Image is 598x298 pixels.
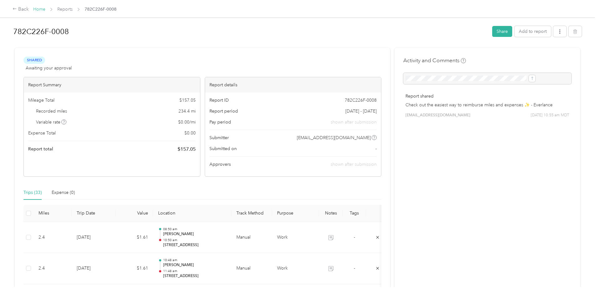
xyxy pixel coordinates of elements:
[163,269,226,273] p: 11:48 am
[179,97,196,104] span: $ 157.05
[26,65,72,71] span: Awaiting your approval
[163,231,226,237] p: [PERSON_NAME]
[178,145,196,153] span: $ 157.05
[13,24,488,39] h1: 782C226F-0008
[163,262,226,268] p: [PERSON_NAME]
[272,205,319,222] th: Purpose
[163,242,226,248] p: [STREET_ADDRESS]
[23,57,45,64] span: Shared
[34,253,72,284] td: 2.4
[319,205,343,222] th: Notes
[343,205,366,222] th: Tags
[153,205,231,222] th: Location
[163,258,226,262] p: 10:48 am
[116,222,153,253] td: $1.61
[331,162,377,167] span: shown after submission
[405,93,569,99] p: Report shared
[492,26,512,37] button: Share
[345,108,377,114] span: [DATE] - [DATE]
[209,145,237,152] span: Submitted on
[72,253,116,284] td: [DATE]
[209,134,229,141] span: Submitter
[209,119,231,125] span: Pay period
[163,238,226,242] p: 10:50 am
[28,97,54,104] span: Mileage Total
[36,108,67,114] span: Recorded miles
[13,6,29,13] div: Back
[563,263,598,298] iframe: Everlance-gr Chat Button Frame
[297,134,371,141] span: [EMAIL_ADDRESS][DOMAIN_NAME]
[205,77,381,93] div: Report details
[72,222,116,253] td: [DATE]
[52,189,75,196] div: Expense (0)
[209,108,238,114] span: Report period
[354,265,355,271] span: -
[331,119,377,125] span: shown after submission
[231,253,272,284] td: Manual
[28,146,53,152] span: Report total
[116,253,153,284] td: $1.61
[33,7,45,12] a: Home
[24,77,200,93] div: Report Summary
[34,205,72,222] th: Miles
[178,108,196,114] span: 234.4 mi
[405,113,470,118] span: [EMAIL_ADDRESS][DOMAIN_NAME]
[184,130,196,136] span: $ 0.00
[23,189,42,196] div: Trips (33)
[209,97,229,104] span: Report ID
[72,205,116,222] th: Trip Date
[531,113,569,118] span: [DATE] 10:55 am MDT
[403,57,466,64] h4: Activity and Comments
[231,205,272,222] th: Track Method
[28,130,56,136] span: Expense Total
[163,227,226,231] p: 08:50 am
[57,7,73,12] a: Reports
[272,222,319,253] td: Work
[163,273,226,279] p: [STREET_ADDRESS]
[36,119,67,125] span: Variable rate
[85,6,116,13] span: 782C226F-0008
[116,205,153,222] th: Value
[405,102,569,108] p: Check out the easiest way to reimburse miles and expenses ✨ - Everlance
[272,253,319,284] td: Work
[34,222,72,253] td: 2.4
[178,119,196,125] span: $ 0.00 / mi
[345,97,377,104] span: 782C226F-0008
[375,145,377,152] span: -
[354,235,355,240] span: -
[514,26,551,37] button: Add to report
[209,161,231,168] span: Approvers
[231,222,272,253] td: Manual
